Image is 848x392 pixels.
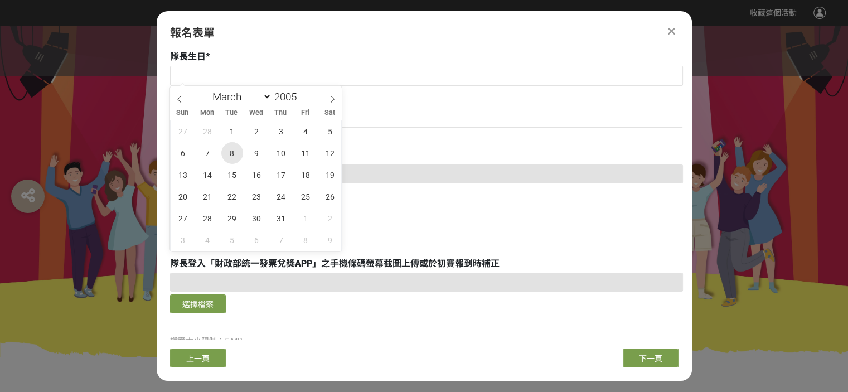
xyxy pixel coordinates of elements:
[295,120,317,142] span: March 4, 2005
[197,186,219,207] span: March 21, 2005
[270,164,292,186] span: March 17, 2005
[295,207,317,229] span: April 1, 2005
[319,229,341,251] span: April 9, 2005
[270,120,292,142] span: March 3, 2005
[221,186,243,207] span: March 22, 2005
[221,229,243,251] span: April 5, 2005
[172,164,194,186] span: March 13, 2005
[146,357,703,384] h1: 2025全國租稅達人爭霸賽
[319,186,341,207] span: March 26, 2005
[172,229,194,251] span: April 3, 2005
[221,164,243,186] span: March 15, 2005
[207,90,272,104] select: Month
[170,51,206,62] span: 隊長生日
[172,207,194,229] span: March 27, 2005
[221,120,243,142] span: March 1, 2005
[197,229,219,251] span: April 4, 2005
[295,229,317,251] span: April 8, 2005
[293,109,317,117] span: Fri
[221,207,243,229] span: March 29, 2005
[172,186,194,207] span: March 20, 2005
[270,142,292,164] span: March 10, 2005
[750,8,797,17] span: 收藏這個活動
[195,109,219,117] span: Mon
[170,258,500,269] span: 隊長登入「財政部統一發票兌獎APP」之手機條碼螢幕截圖上傳或於初賽報到時補正
[246,142,268,164] span: March 9, 2005
[623,349,679,367] button: 下一頁
[295,186,317,207] span: March 25, 2005
[172,142,194,164] span: March 6, 2005
[639,354,662,363] span: 下一頁
[268,109,293,117] span: Thu
[270,229,292,251] span: April 7, 2005
[270,207,292,229] span: March 31, 2005
[270,186,292,207] span: March 24, 2005
[170,336,243,345] span: 檔案大小限制：5 MB
[319,120,341,142] span: March 5, 2005
[170,349,226,367] button: 上一頁
[219,109,244,117] span: Tue
[170,26,215,40] span: 報名表單
[186,354,210,363] span: 上一頁
[319,142,341,164] span: March 12, 2005
[246,120,268,142] span: March 2, 2005
[317,109,342,117] span: Sat
[246,164,268,186] span: March 16, 2005
[272,90,305,103] input: Year
[197,120,219,142] span: February 28, 2005
[197,164,219,186] span: March 14, 2005
[172,120,194,142] span: February 27, 2005
[197,207,219,229] span: March 28, 2005
[246,186,268,207] span: March 23, 2005
[170,109,195,117] span: Sun
[197,142,219,164] span: March 7, 2005
[244,109,268,117] span: Wed
[295,164,317,186] span: March 18, 2005
[246,207,268,229] span: March 30, 2005
[246,229,268,251] span: April 6, 2005
[319,207,341,229] span: April 2, 2005
[295,142,317,164] span: March 11, 2005
[221,142,243,164] span: March 8, 2005
[319,164,341,186] span: March 19, 2005
[170,294,226,313] button: 選擇檔案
